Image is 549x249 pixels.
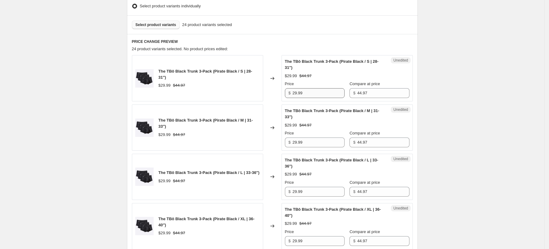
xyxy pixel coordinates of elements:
[349,180,380,185] span: Compare at price
[299,73,312,79] strike: $44.97
[353,239,355,243] span: $
[135,168,154,186] img: TheTBoTrunk3Pack-Black_80x.jpg
[285,122,297,128] div: $29.99
[285,73,297,79] div: $29.99
[159,132,171,138] div: $29.99
[140,4,201,8] span: Select product variants individually
[159,230,171,236] div: $29.99
[299,171,312,177] strike: $44.97
[353,91,355,95] span: $
[285,81,294,86] span: Price
[289,91,291,95] span: $
[285,158,378,168] span: The TBô Black Trunk 3-Pack (Pirate Black / L | 33-36″)
[135,217,154,235] img: TheTBoTrunk3Pack-Black_80x.jpg
[173,178,185,184] strike: $44.97
[182,22,232,28] span: 24 product variants selected
[289,140,291,145] span: $
[349,81,380,86] span: Compare at price
[159,118,253,129] span: The TBô Black Trunk 3-Pack (Pirate Black / M | 31-33″)
[173,132,185,138] strike: $44.97
[173,230,185,236] strike: $44.97
[285,171,297,177] div: $29.99
[393,58,408,63] span: Unedited
[285,180,294,185] span: Price
[132,21,180,29] button: Select product variants
[159,170,260,175] span: The TBô Black Trunk 3-Pack (Pirate Black / L | 33-36″)
[159,82,171,89] div: $29.99
[159,178,171,184] div: $29.99
[299,122,312,128] strike: $44.97
[135,119,154,137] img: TheTBoTrunk3Pack-Black_80x.jpg
[289,189,291,194] span: $
[285,59,379,70] span: The TBô Black Trunk 3-Pack (Pirate Black / S | 28-31″)
[135,69,154,88] img: TheTBoTrunk3Pack-Black_80x.jpg
[349,229,380,234] span: Compare at price
[349,131,380,135] span: Compare at price
[132,39,413,44] h6: PRICE CHANGE PREVIEW
[132,47,228,51] span: 24 product variants selected. No product prices edited:
[353,189,355,194] span: $
[393,107,408,112] span: Unedited
[285,207,381,218] span: The TBô Black Trunk 3-Pack (Pirate Black / XL | 36-40″)
[159,217,255,227] span: The TBô Black Trunk 3-Pack (Pirate Black / XL | 36-40″)
[136,22,176,27] span: Select product variants
[173,82,185,89] strike: $44.97
[159,69,252,80] span: The TBô Black Trunk 3-Pack (Pirate Black / S | 28-31″)
[285,221,297,227] div: $29.99
[285,229,294,234] span: Price
[353,140,355,145] span: $
[285,108,379,119] span: The TBô Black Trunk 3-Pack (Pirate Black / M | 31-33″)
[393,206,408,211] span: Unedited
[289,239,291,243] span: $
[285,131,294,135] span: Price
[299,221,312,227] strike: $44.97
[393,157,408,161] span: Unedited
